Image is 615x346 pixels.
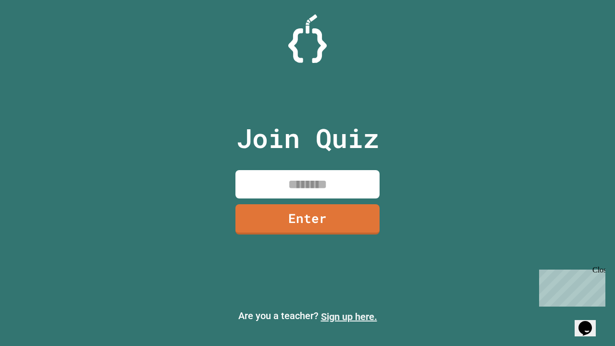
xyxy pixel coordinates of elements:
img: Logo.svg [288,14,327,63]
a: Enter [235,204,380,235]
p: Are you a teacher? [8,309,607,324]
iframe: chat widget [575,308,605,336]
div: Chat with us now!Close [4,4,66,61]
iframe: chat widget [535,266,605,307]
p: Join Quiz [236,118,379,158]
a: Sign up here. [321,311,377,322]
